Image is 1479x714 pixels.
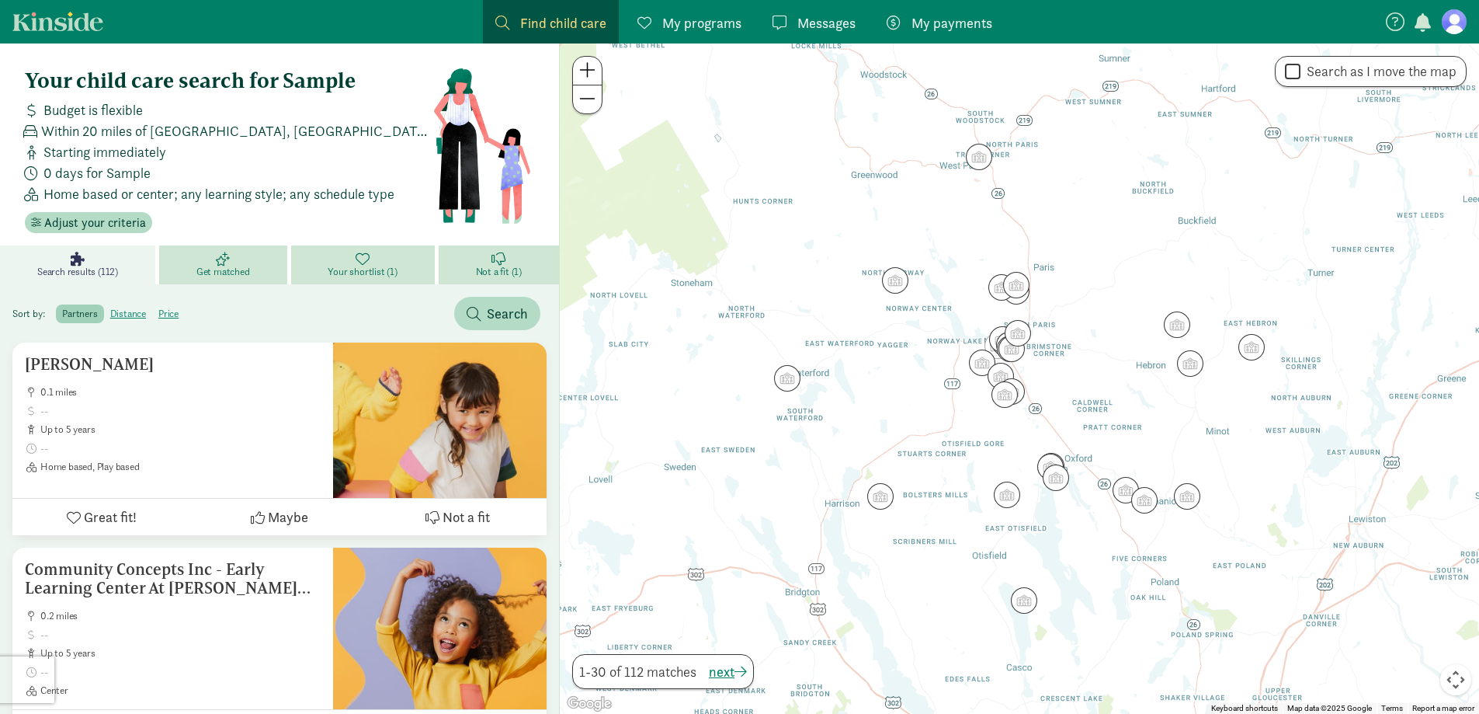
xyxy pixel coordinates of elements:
[988,274,1015,301] div: Click to see details
[797,12,856,33] span: Messages
[12,307,54,320] span: Sort by:
[1177,350,1203,377] div: Click to see details
[1003,278,1029,305] div: Click to see details
[1300,62,1456,81] label: Search as I move the map
[709,661,747,682] button: next
[37,266,118,278] span: Search results (112)
[991,381,1018,408] div: Click to see details
[40,423,321,436] span: up to 5 years
[998,336,1025,362] div: Click to see details
[520,12,606,33] span: Find child care
[1011,587,1037,614] div: Click to see details
[84,507,137,528] span: Great fit!
[369,499,547,535] button: Not a fit
[774,365,800,392] div: Click to see details
[25,68,432,93] h4: Your child care search for Sample
[43,162,151,183] span: 0 days for Sample
[1287,704,1372,712] span: Map data ©2025 Google
[40,684,321,697] span: Center
[56,305,103,323] label: partners
[25,560,321,597] h5: Community Concepts Inc - Early Learning Center At [PERSON_NAME][GEOGRAPHIC_DATA]
[268,507,308,528] span: Maybe
[994,482,1020,508] div: Click to see details
[1164,312,1190,338] div: Click to see details
[291,246,439,284] a: Your shortlist (1)
[152,305,185,323] label: price
[1211,703,1278,714] button: Keyboard shortcuts
[1037,454,1064,480] div: Click to see details
[12,499,190,535] button: Great fit!
[1043,465,1069,491] div: Click to see details
[40,386,321,399] span: 0.1 miles
[25,212,152,234] button: Adjust your criteria
[104,305,152,323] label: distance
[43,183,394,204] span: Home based or center; any learning style; any schedule type
[911,12,992,33] span: My payments
[969,350,995,376] div: Click to see details
[1131,487,1158,514] div: Click to see details
[662,12,741,33] span: My programs
[882,267,908,294] div: Click to see details
[988,363,1014,389] div: Click to see details
[564,694,615,714] a: Open this area in Google Maps (opens a new window)
[1003,272,1029,298] div: Click to see details
[579,661,696,682] span: 1-30 of 112 matches
[40,610,321,622] span: 0.2 miles
[159,246,291,284] a: Get matched
[989,326,1016,353] div: Click to see details
[1038,453,1064,479] div: Click to see details
[1412,704,1474,712] a: Report a map error
[476,266,522,278] span: Not a fit (1)
[43,141,166,162] span: Starting immediately
[454,297,540,330] button: Search
[997,336,1023,362] div: Click to see details
[196,266,250,278] span: Get matched
[328,266,397,278] span: Your shortlist (1)
[984,333,1011,359] div: Click to see details
[1113,477,1139,503] div: Click to see details
[25,355,321,374] h5: [PERSON_NAME]
[998,378,1025,405] div: Click to see details
[987,331,1013,357] div: Click to see details
[443,507,490,528] span: Not a fit
[487,303,528,324] span: Search
[12,12,103,31] a: Kinside
[1174,483,1200,510] div: Click to see details
[1238,334,1265,360] div: Click to see details
[996,332,1022,358] div: Click to see details
[439,246,559,284] a: Not a fit (1)
[43,99,143,120] span: Budget is flexible
[44,214,146,232] span: Adjust your criteria
[40,647,321,660] span: up to 5 years
[41,120,432,141] span: Within 20 miles of [GEOGRAPHIC_DATA], [GEOGRAPHIC_DATA] 04268
[1381,704,1403,712] a: Terms
[1440,664,1471,695] button: Map camera controls
[564,694,615,714] img: Google
[1005,320,1031,347] div: Click to see details
[190,499,368,535] button: Maybe
[40,461,321,473] span: Home based, Play based
[867,483,894,510] div: Click to see details
[966,144,992,170] div: Click to see details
